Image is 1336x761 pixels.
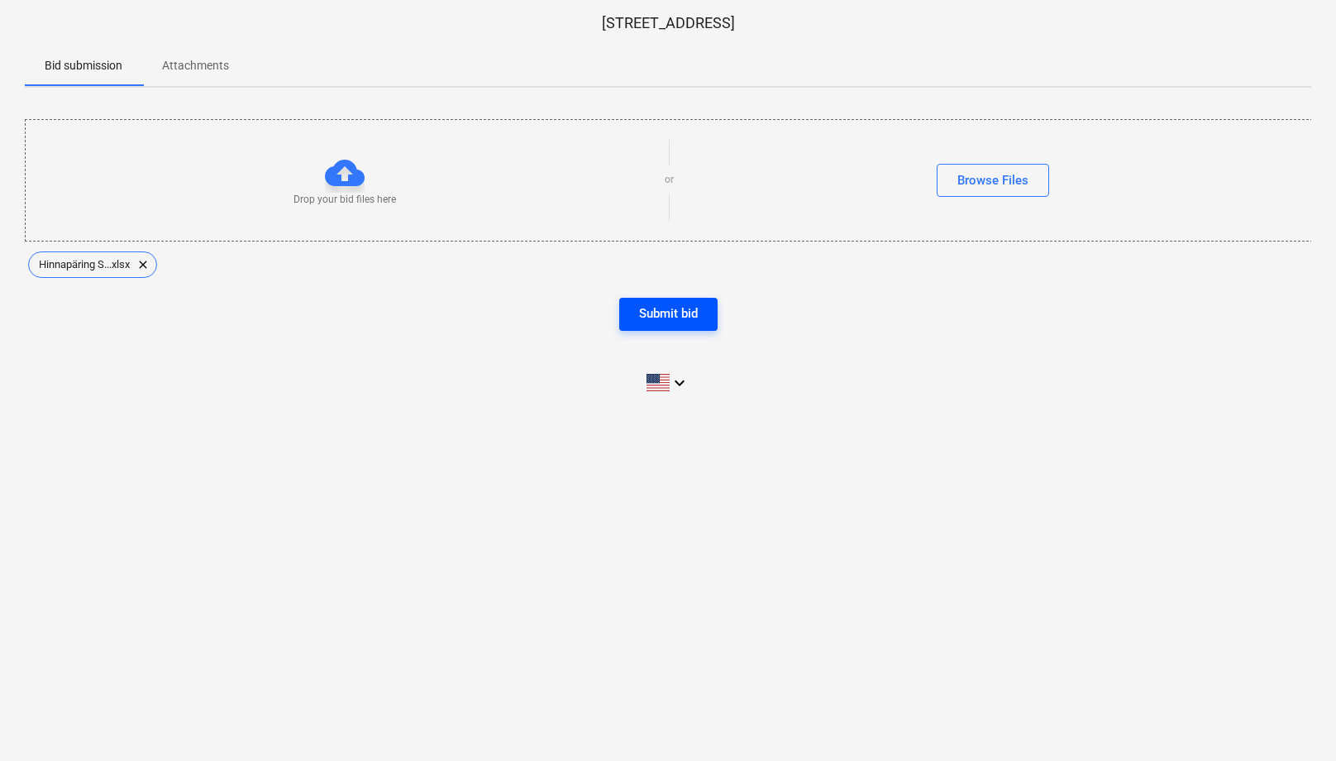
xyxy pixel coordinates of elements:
span: clear [133,255,153,275]
p: Bid submission [45,57,122,74]
div: Submit bid [639,303,698,324]
p: or [665,173,674,187]
p: Drop your bid files here [293,193,396,207]
i: keyboard_arrow_down [670,373,689,393]
span: Hinnapäring S...xlsx [29,258,140,270]
div: Drop your bid files hereorBrowse Files [25,119,1313,241]
div: Browse Files [957,170,1028,191]
div: Hinnapäring S...xlsx [28,251,157,278]
p: Attachments [162,57,229,74]
button: Submit bid [619,298,718,331]
p: [STREET_ADDRESS] [25,13,1311,33]
button: Browse Files [937,164,1049,197]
